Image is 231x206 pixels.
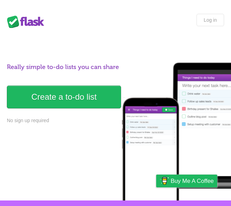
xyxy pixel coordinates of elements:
[7,86,121,108] a: Create a to-do list
[156,175,217,187] a: Buy me a coffee
[7,117,224,124] p: No sign up required
[171,175,214,187] span: Buy me a coffee
[7,16,48,28] div: Flask Lists
[7,62,224,72] h1: Really simple to-do lists you can share
[160,175,169,187] img: Buy me a coffee
[197,14,224,26] a: Log in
